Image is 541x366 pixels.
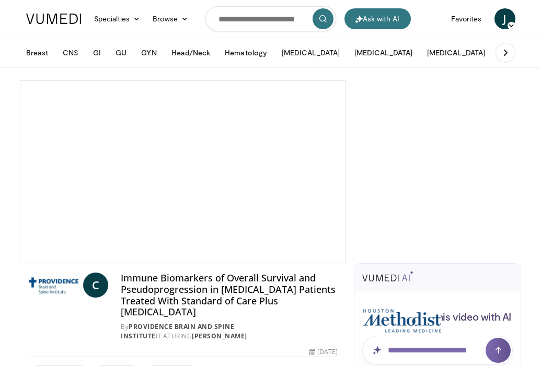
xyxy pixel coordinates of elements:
input: Search topics, interventions [205,6,336,31]
input: Question for AI [362,336,513,365]
a: Specialties [88,8,147,29]
div: By FEATURING [121,322,338,341]
a: Browse [146,8,194,29]
button: GU [109,42,133,63]
img: Providence Brain and Spine Institute [28,273,79,298]
img: vumedi-ai-logo.svg [362,271,413,281]
button: GI [87,42,107,63]
a: C [83,273,108,298]
img: VuMedi Logo [26,14,82,24]
a: J [494,8,515,29]
button: Hematology [218,42,273,63]
button: [MEDICAL_DATA] [421,42,491,63]
h4: Find Insights in this video with AI [362,310,513,323]
a: Favorites [445,8,488,29]
button: GYN [135,42,163,63]
a: [PERSON_NAME] [192,332,247,340]
button: CNS [56,42,85,63]
button: [MEDICAL_DATA] [275,42,346,63]
a: Providence Brain and Spine Institute [121,322,234,340]
button: Breast [20,42,54,63]
img: 5e4488cc-e109-4a4e-9fd9-73bb9237ee91.png.150x105_q85_autocrop_double_scale_upscale_version-0.2.png [363,309,441,333]
button: Head/Neck [165,42,217,63]
button: [MEDICAL_DATA] [348,42,419,63]
video-js: Video Player [20,81,346,264]
button: Ask with AI [344,8,411,29]
h4: Immune Biomarkers of Overall Survival and Pseudoprogression in [MEDICAL_DATA] Patients Treated Wi... [121,273,338,317]
div: [DATE] [309,347,338,357]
